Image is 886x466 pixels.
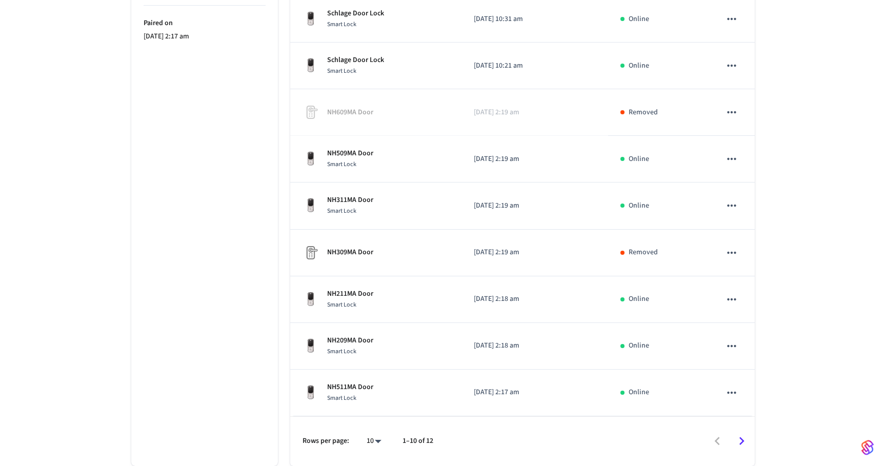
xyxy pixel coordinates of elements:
span: Smart Lock [327,300,356,309]
p: NH609MA Door [327,107,373,118]
p: [DATE] 2:19 am [474,247,596,258]
p: Online [629,294,649,305]
img: Yale Assure Touchscreen Wifi Smart Lock, Satin Nickel, Front [303,57,319,74]
p: Online [629,154,649,165]
p: Removed [629,107,658,118]
button: Go to next page [730,429,754,453]
p: [DATE] 2:19 am [474,107,596,118]
span: Smart Lock [327,207,356,215]
p: [DATE] 2:18 am [474,294,596,305]
span: Smart Lock [327,67,356,75]
img: Yale Assure Touchscreen Wifi Smart Lock, Satin Nickel, Front [303,291,319,308]
p: NH209MA Door [327,335,373,346]
p: NH509MA Door [327,148,373,159]
img: Yale Assure Touchscreen Wifi Smart Lock, Satin Nickel, Front [303,384,319,401]
div: 10 [361,434,386,449]
img: Yale Assure Touchscreen Wifi Smart Lock, Satin Nickel, Front [303,11,319,27]
p: [DATE] 2:17 am [144,31,266,42]
p: Removed [629,247,658,258]
p: NH511MA Door [327,382,373,393]
img: Placeholder Lock Image [303,245,319,261]
p: [DATE] 2:19 am [474,154,596,165]
p: [DATE] 2:18 am [474,340,596,351]
p: Rows per page: [303,436,349,447]
p: Schlage Door Lock [327,8,384,19]
p: [DATE] 2:17 am [474,387,596,398]
p: [DATE] 10:21 am [474,60,596,71]
p: Paired on [144,18,266,29]
p: Online [629,340,649,351]
img: Yale Assure Touchscreen Wifi Smart Lock, Satin Nickel, Front [303,151,319,167]
img: Yale Assure Touchscreen Wifi Smart Lock, Satin Nickel, Front [303,197,319,214]
span: Smart Lock [327,394,356,402]
p: NH309MA Door [327,247,373,258]
p: Online [629,387,649,398]
img: Placeholder Lock Image [303,104,319,120]
p: NH211MA Door [327,289,373,299]
p: Online [629,60,649,71]
p: [DATE] 10:31 am [474,14,596,25]
p: NH311MA Door [327,195,373,206]
p: [DATE] 2:19 am [474,200,596,211]
img: Yale Assure Touchscreen Wifi Smart Lock, Satin Nickel, Front [303,338,319,354]
span: Smart Lock [327,347,356,356]
p: Schlage Door Lock [327,55,384,66]
img: SeamLogoGradient.69752ec5.svg [861,439,874,456]
p: 1–10 of 12 [402,436,433,447]
span: Smart Lock [327,160,356,169]
p: Online [629,14,649,25]
p: Online [629,200,649,211]
span: Smart Lock [327,20,356,29]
